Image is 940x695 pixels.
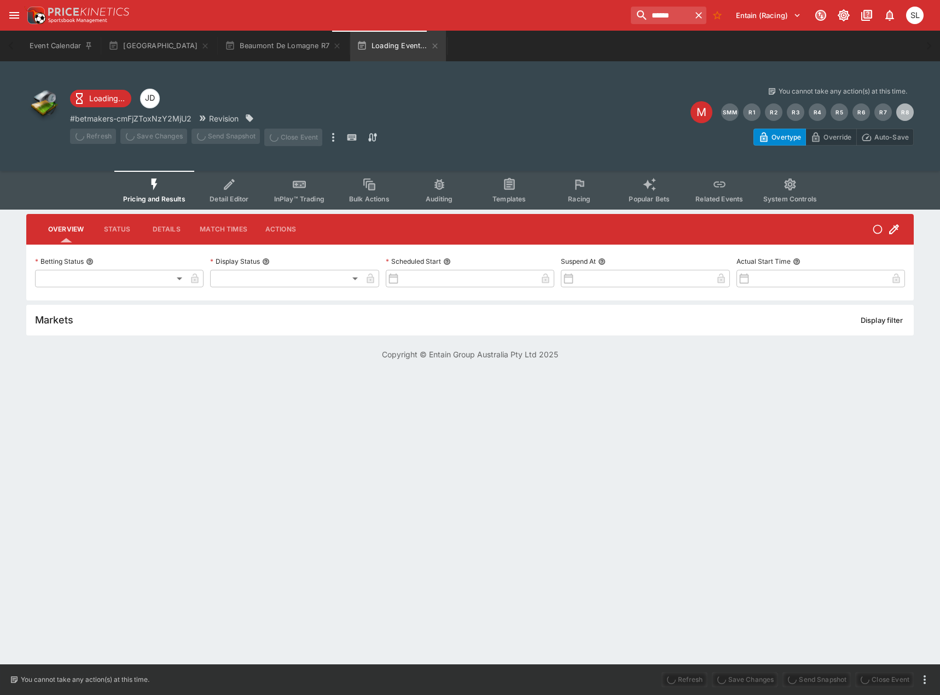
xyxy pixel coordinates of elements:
[48,18,107,23] img: Sportsbook Management
[918,673,931,686] button: more
[874,103,892,121] button: R7
[695,195,743,203] span: Related Events
[349,195,390,203] span: Bulk Actions
[856,129,914,146] button: Auto-Save
[753,129,914,146] div: Start From
[896,103,914,121] button: R8
[729,7,808,24] button: Select Tenant
[736,257,791,266] p: Actual Start Time
[209,113,239,124] p: Revision
[709,7,726,24] button: No Bookmarks
[721,103,914,121] nav: pagination navigation
[327,129,340,146] button: more
[39,216,92,242] button: Overview
[114,171,826,210] div: Event type filters
[426,195,452,203] span: Auditing
[629,195,670,203] span: Popular Bets
[793,258,800,265] button: Actual Start Time
[140,89,160,108] div: Josh Drayton
[21,675,149,685] p: You cannot take any action(s) at this time.
[854,311,909,329] button: Display filter
[753,129,806,146] button: Overtype
[218,31,348,61] button: Beaumont De Lomagne R7
[631,7,691,24] input: search
[102,31,216,61] button: [GEOGRAPHIC_DATA]
[24,4,46,26] img: PriceKinetics Logo
[743,103,761,121] button: R1
[903,3,927,27] button: Singa Livett
[765,103,782,121] button: R2
[48,8,129,16] img: PriceKinetics
[142,216,191,242] button: Details
[92,216,142,242] button: Status
[70,113,192,124] p: Copy To Clipboard
[210,257,260,266] p: Display Status
[805,129,856,146] button: Override
[35,314,73,326] h5: Markets
[906,7,924,24] div: Singa Livett
[811,5,831,25] button: Connected to PK
[386,257,441,266] p: Scheduled Start
[823,131,851,143] p: Override
[568,195,590,203] span: Racing
[874,131,909,143] p: Auto-Save
[191,216,256,242] button: Match Times
[210,195,248,203] span: Detail Editor
[787,103,804,121] button: R3
[256,216,305,242] button: Actions
[779,86,907,96] p: You cannot take any action(s) at this time.
[443,258,451,265] button: Scheduled Start
[834,5,854,25] button: Toggle light/dark mode
[809,103,826,121] button: R4
[350,31,446,61] button: Loading Event...
[262,258,270,265] button: Display Status
[721,103,739,121] button: SMM
[23,31,100,61] button: Event Calendar
[492,195,526,203] span: Templates
[86,258,94,265] button: Betting Status
[880,5,900,25] button: Notifications
[771,131,801,143] p: Overtype
[763,195,817,203] span: System Controls
[852,103,870,121] button: R6
[35,257,84,266] p: Betting Status
[274,195,324,203] span: InPlay™ Trading
[598,258,606,265] button: Suspend At
[831,103,848,121] button: R5
[561,257,596,266] p: Suspend At
[26,86,61,121] img: other.png
[123,195,185,203] span: Pricing and Results
[4,5,24,25] button: open drawer
[857,5,877,25] button: Documentation
[89,92,125,104] p: Loading...
[691,101,712,123] div: Edit Meeting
